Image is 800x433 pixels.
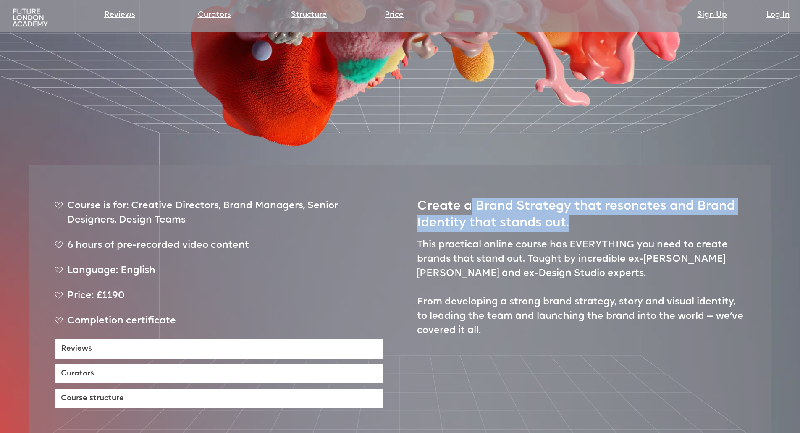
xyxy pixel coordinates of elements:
a: Curators [55,364,383,383]
a: Structure [291,9,327,21]
div: Language: English [55,264,383,285]
a: Sign Up [697,9,727,21]
a: Reviews [104,9,135,21]
a: Log In [766,9,790,21]
div: Price: £1190 [55,289,383,310]
a: Course structure [55,389,383,408]
div: 6 hours of pre-recorded video content [55,239,383,260]
a: Curators [198,9,231,21]
h2: Create a Brand Strategy that resonates and Brand Identity that stands out. [417,191,746,232]
a: Reviews [55,339,383,359]
p: This practical online course has EVERYTHING you need to create brands that stand out. Taught by i... [417,238,746,338]
div: Course is for: Creative Directors, Brand Managers, Senior Designers, Design Teams [55,199,383,234]
div: Completion certificate [55,314,383,335]
a: Price [385,9,404,21]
